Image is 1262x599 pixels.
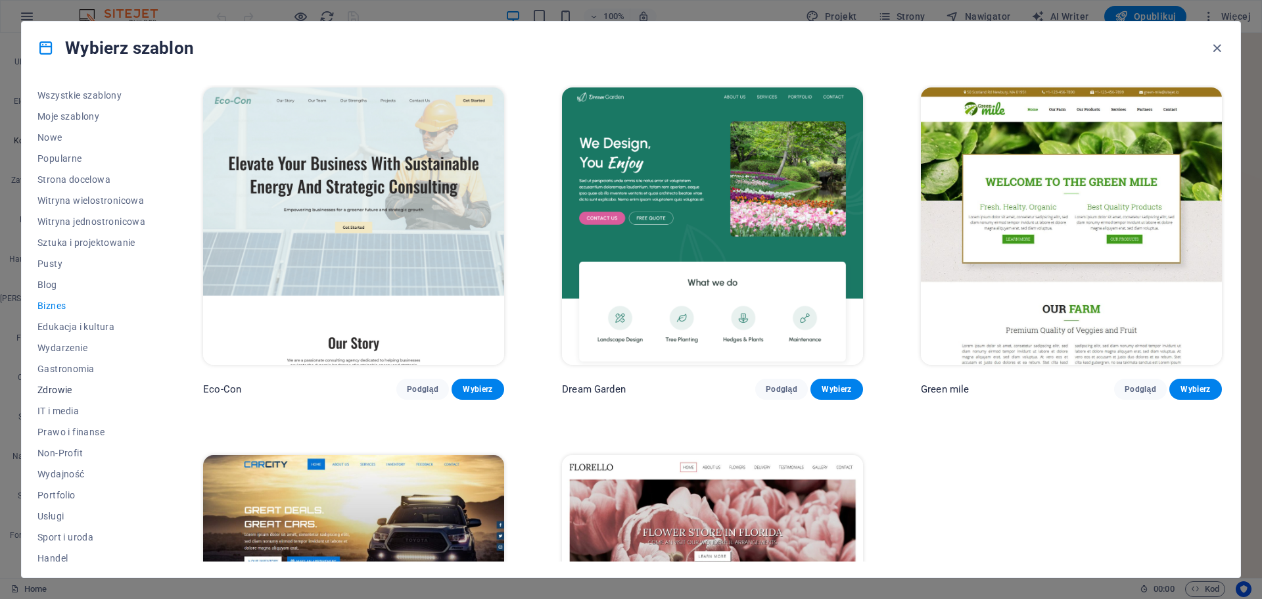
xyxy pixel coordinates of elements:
span: Wszystkie szablony [37,90,145,101]
button: Usługi [37,506,145,527]
button: Blog [37,274,145,295]
h4: Wybierz szablon [37,37,194,59]
span: Sztuka i projektowanie [37,237,145,248]
button: Moje szablony [37,106,145,127]
button: Podgląd [1114,379,1167,400]
span: IT i media [37,406,145,416]
p: Green mile [921,383,969,396]
span: Nowe [37,132,145,143]
span: Non-Profit [37,448,145,458]
span: Witryna wielostronicowa [37,195,145,206]
button: Biznes [37,295,145,316]
p: Dream Garden [562,383,626,396]
span: Witryna jednostronicowa [37,216,145,227]
span: Podgląd [407,384,438,395]
button: Podgląd [755,379,808,400]
span: Wydajność [37,469,145,479]
button: Wybierz [1169,379,1222,400]
span: Strona docelowa [37,174,145,185]
span: Sport i uroda [37,532,145,542]
button: Handel [37,548,145,569]
button: Non-Profit [37,443,145,464]
span: Edukacja i kultura [37,322,145,332]
button: Zdrowie [37,379,145,400]
span: Biznes [37,300,145,311]
button: Podgląd [396,379,449,400]
span: Handel [37,553,145,563]
span: Wybierz [821,384,853,395]
button: Wybierz [810,379,863,400]
button: Popularne [37,148,145,169]
img: Dream Garden [562,87,863,365]
span: Popularne [37,153,145,164]
span: Podgląd [1125,384,1156,395]
button: Witryna wielostronicowa [37,190,145,211]
button: Nowe [37,127,145,148]
button: IT i media [37,400,145,421]
span: Gastronomia [37,364,145,374]
button: Strona docelowa [37,169,145,190]
button: Gastronomia [37,358,145,379]
p: Eco-Con [203,383,241,396]
button: Sport i uroda [37,527,145,548]
span: Pusty [37,258,145,269]
span: Blog [37,279,145,290]
button: Portfolio [37,485,145,506]
button: Wszystkie szablony [37,85,145,106]
span: Wydarzenie [37,343,145,353]
button: Wybierz [452,379,504,400]
button: Edukacja i kultura [37,316,145,337]
img: Eco-Con [203,87,504,365]
button: Pusty [37,253,145,274]
span: Portfolio [37,490,145,500]
span: Podgląd [766,384,797,395]
button: Wydarzenie [37,337,145,358]
span: Prawo i finanse [37,427,145,437]
span: Moje szablony [37,111,145,122]
img: Green mile [921,87,1222,365]
button: Sztuka i projektowanie [37,232,145,253]
button: Prawo i finanse [37,421,145,443]
span: Usługi [37,511,145,521]
button: Wydajność [37,464,145,485]
span: Wybierz [462,384,494,395]
span: Zdrowie [37,385,145,395]
span: Wybierz [1180,384,1211,395]
button: Witryna jednostronicowa [37,211,145,232]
